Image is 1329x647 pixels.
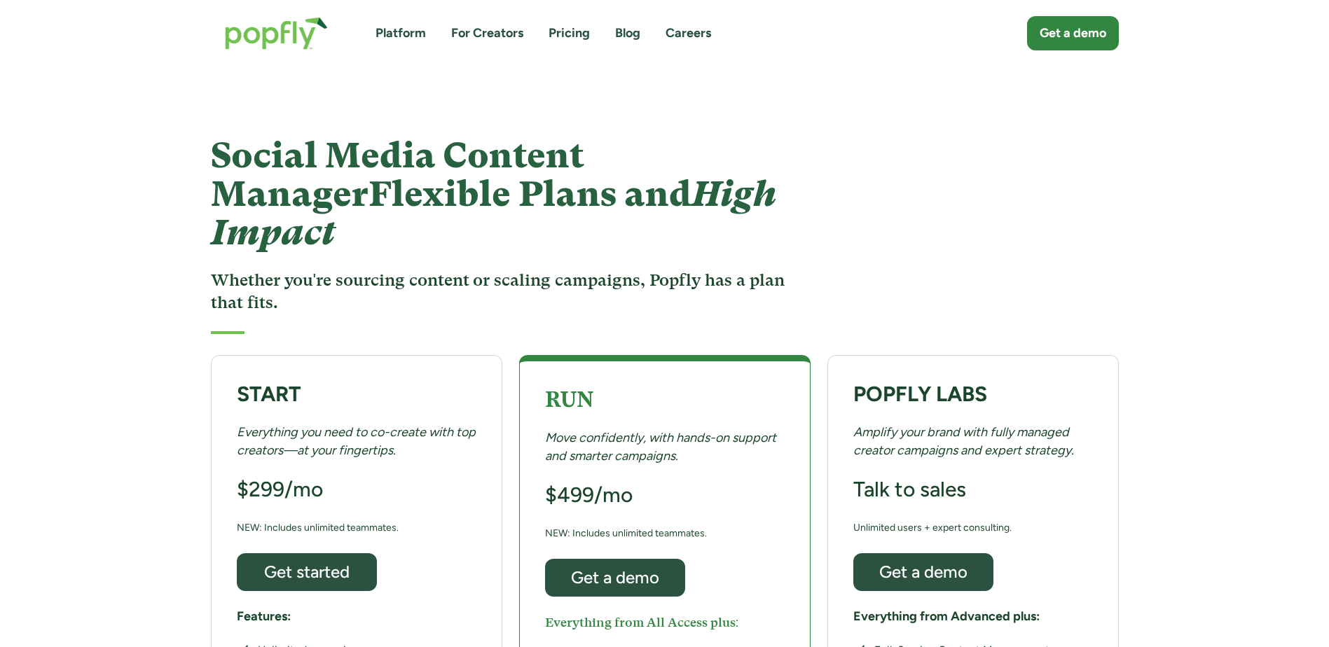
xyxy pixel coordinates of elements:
h3: Whether you're sourcing content or scaling campaigns, Popfly has a plan that fits. [211,269,792,314]
div: Get a demo [558,569,673,586]
a: Get started [237,553,377,591]
a: Blog [615,25,640,42]
a: Careers [666,25,711,42]
a: For Creators [451,25,523,42]
div: Unlimited users + expert consulting. [853,519,1012,536]
div: Get started [249,563,364,580]
em: Everything you need to co-create with top creators—at your fingertips. [237,424,476,457]
h5: Everything from All Access plus: [545,613,739,631]
a: Get a demo [1027,16,1119,50]
strong: POPFLY LABS [853,381,987,407]
em: Amplify your brand with fully managed creator campaigns and expert strategy. [853,424,1074,457]
h3: Talk to sales [853,476,966,503]
h5: Everything from Advanced plus: [853,608,1040,625]
a: home [211,3,342,64]
a: Pricing [549,25,590,42]
strong: RUN [545,387,593,412]
div: NEW: Includes unlimited teammates. [545,524,707,542]
h5: Features: [237,608,291,625]
em: High Impact [211,174,776,253]
div: Get a demo [866,563,981,580]
span: Flexible Plans and [211,174,776,253]
em: Move confidently, with hands-on support and smarter campaigns. [545,430,776,463]
strong: START [237,381,301,407]
a: Platform [376,25,426,42]
a: Get a demo [545,559,685,597]
h3: $299/mo [237,476,323,503]
div: NEW: Includes unlimited teammates. [237,519,399,536]
h1: Social Media Content Manager [211,137,792,252]
h3: $499/mo [545,482,633,508]
a: Get a demo [853,553,993,591]
div: Get a demo [1040,25,1106,42]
